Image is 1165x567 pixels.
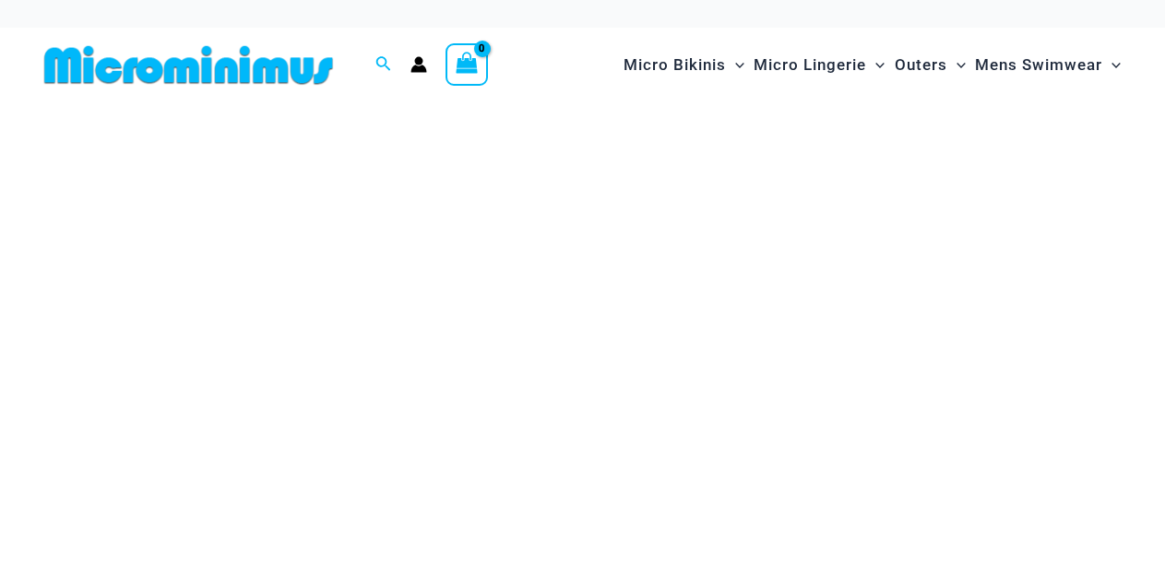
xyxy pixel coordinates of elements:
[410,56,427,73] a: Account icon link
[890,37,970,93] a: OutersMenu ToggleMenu Toggle
[970,37,1125,93] a: Mens SwimwearMenu ToggleMenu Toggle
[616,34,1128,96] nav: Site Navigation
[37,44,340,86] img: MM SHOP LOGO FLAT
[749,37,889,93] a: Micro LingerieMenu ToggleMenu Toggle
[446,43,488,86] a: View Shopping Cart, empty
[619,37,749,93] a: Micro BikinisMenu ToggleMenu Toggle
[1102,41,1121,89] span: Menu Toggle
[947,41,966,89] span: Menu Toggle
[895,41,947,89] span: Outers
[975,41,1102,89] span: Mens Swimwear
[375,53,392,77] a: Search icon link
[726,41,744,89] span: Menu Toggle
[754,41,866,89] span: Micro Lingerie
[866,41,885,89] span: Menu Toggle
[624,41,726,89] span: Micro Bikinis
